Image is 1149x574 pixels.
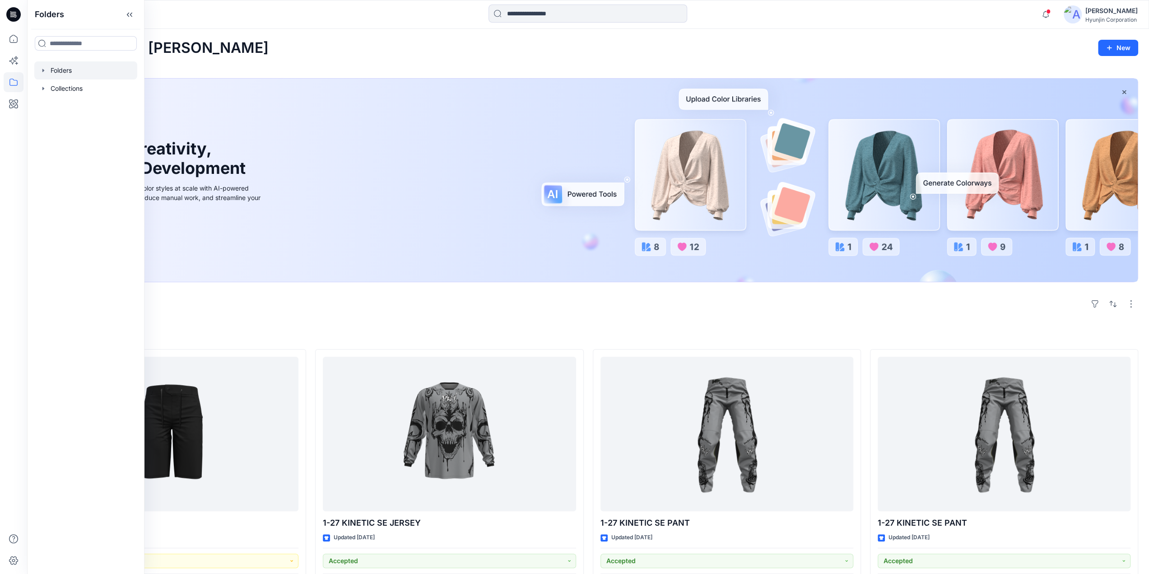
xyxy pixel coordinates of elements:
p: Updated [DATE] [888,533,930,542]
a: 1-26 ROOT SHORT [46,357,298,512]
div: Explore ideas faster and recolor styles at scale with AI-powered tools that boost creativity, red... [60,183,263,212]
h2: Welcome back, [PERSON_NAME] [38,40,269,56]
a: 1-27 KINETIC SE JERSEY [323,357,576,512]
p: 1-27 KINETIC SE JERSEY [323,517,576,529]
div: Hyunjin Corporation [1085,16,1138,23]
button: New [1098,40,1138,56]
h4: Styles [38,329,1138,340]
p: Updated [DATE] [611,533,652,542]
div: [PERSON_NAME] [1085,5,1138,16]
p: 1-26 ROOT SHORT [46,517,298,529]
p: 1-27 KINETIC SE PANT [600,517,853,529]
a: 1-27 KINETIC SE PANT [878,357,1130,512]
a: Discover more [60,223,263,241]
img: avatar [1064,5,1082,23]
h1: Unleash Creativity, Speed Up Development [60,139,250,178]
a: 1-27 KINETIC SE PANT [600,357,853,512]
p: 1-27 KINETIC SE PANT [878,517,1130,529]
p: Updated [DATE] [334,533,375,542]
